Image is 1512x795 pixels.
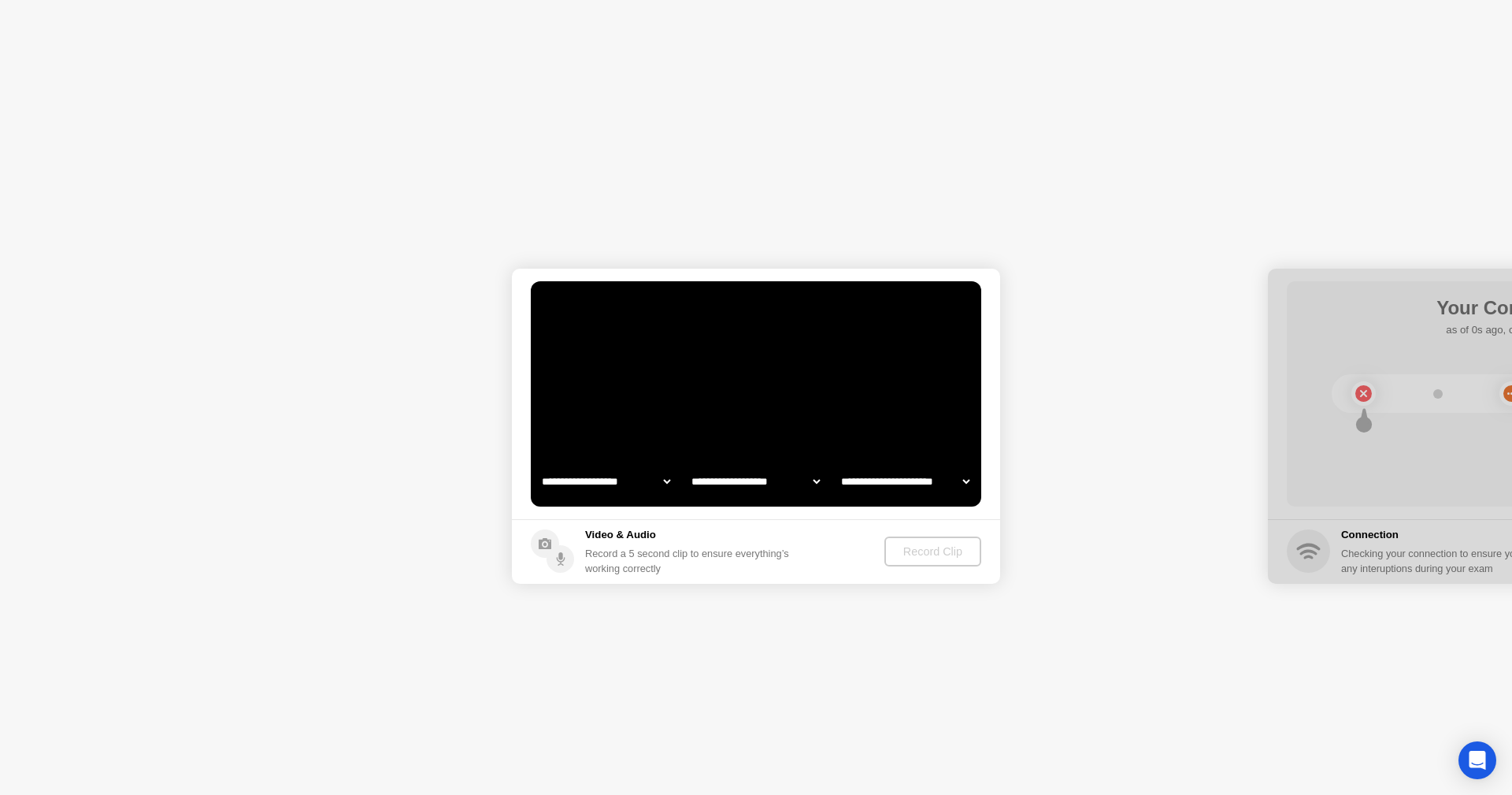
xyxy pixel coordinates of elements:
div: Record Clip [891,545,975,558]
select: Available microphones [838,466,973,497]
button: Record Clip [884,537,981,567]
div: Record a 5 second clip to ensure everything’s working correctly [585,546,795,576]
select: Available cameras [539,466,673,497]
div: Open Intercom Messenger [1458,741,1496,779]
select: Available speakers [688,466,823,497]
h5: Video & Audio [585,527,795,543]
